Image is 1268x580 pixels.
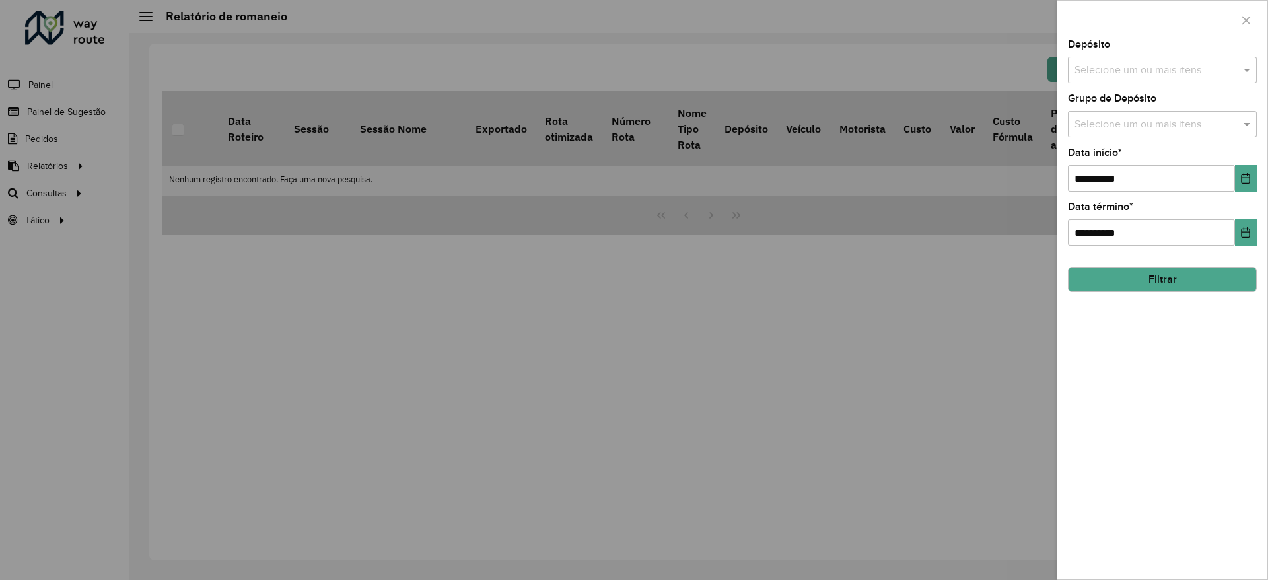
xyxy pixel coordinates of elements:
[1068,267,1257,292] button: Filtrar
[1068,199,1133,215] label: Data término
[1068,145,1122,161] label: Data início
[1235,165,1257,192] button: Choose Date
[1068,91,1156,106] label: Grupo de Depósito
[1068,36,1110,52] label: Depósito
[1235,219,1257,246] button: Choose Date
